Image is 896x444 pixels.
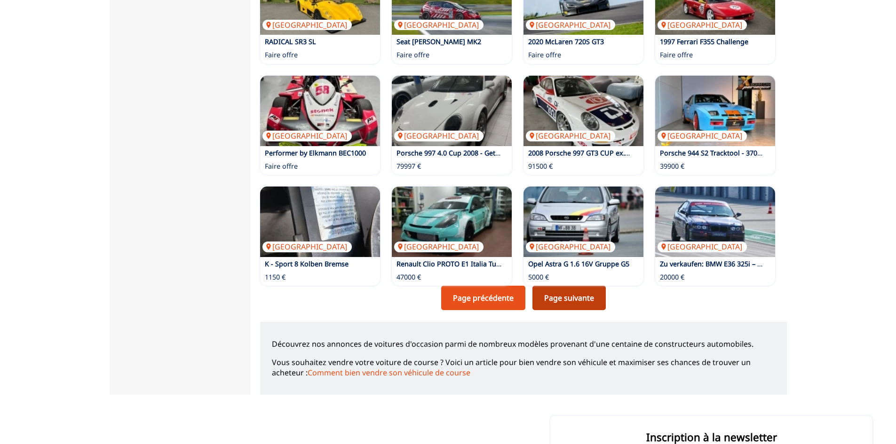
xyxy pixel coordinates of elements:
p: Découvrez nos annonces de voitures d'occasion parmi de nombreux modèles provenant d'une centaine ... [272,339,775,349]
p: [GEOGRAPHIC_DATA] [658,20,747,30]
a: Seat [PERSON_NAME] MK2 [396,37,481,46]
a: Porsche 944 S2 Tracktool - 370PS Einzellstück - 2.0TFSI [660,148,833,157]
img: Zu verkaufen: BMW E36 325i – Rennfahrzeug [655,187,775,257]
p: [GEOGRAPHIC_DATA] [658,131,747,141]
p: [GEOGRAPHIC_DATA] [526,241,615,252]
p: Faire offre [265,162,298,171]
a: 2008 Porsche 997 GT3 CUP ex.GIUDICI[GEOGRAPHIC_DATA] [523,76,643,146]
p: [GEOGRAPHIC_DATA] [262,241,352,252]
a: Porsche 997 4.0 Cup 2008 - Getriebe Neu [396,148,527,157]
p: 47000 € [396,273,421,282]
a: Zu verkaufen: BMW E36 325i – Rennfahrzeug[GEOGRAPHIC_DATA] [655,187,775,257]
p: [GEOGRAPHIC_DATA] [394,20,484,30]
img: Porsche 997 4.0 Cup 2008 - Getriebe Neu [392,76,512,146]
a: Renault Clio PROTO E1 Italia Turbo 420hp [396,259,529,268]
a: K - Sport 8 Kolben Bremse[GEOGRAPHIC_DATA] [260,187,380,257]
p: 91500 € [528,162,553,171]
a: Renault Clio PROTO E1 Italia Turbo 420hp[GEOGRAPHIC_DATA] [392,187,512,257]
img: Opel Astra G 1.6 16V Gruppe G5 [523,187,643,257]
p: 79997 € [396,162,421,171]
p: Faire offre [396,50,429,60]
img: 2008 Porsche 997 GT3 CUP ex.GIUDICI [523,76,643,146]
a: Opel Astra G 1.6 16V Gruppe G5 [528,259,629,268]
a: Performer by Elkmann BEC1000[GEOGRAPHIC_DATA] [260,76,380,146]
img: K - Sport 8 Kolben Bremse [260,187,380,257]
p: 20000 € [660,273,684,282]
a: Page suivante [532,286,606,310]
a: Comment bien vendre son véhicule de course [308,367,470,378]
a: Porsche 944 S2 Tracktool - 370PS Einzellstück - 2.0TFSI[GEOGRAPHIC_DATA] [655,76,775,146]
p: 1150 € [265,273,285,282]
p: [GEOGRAPHIC_DATA] [658,241,747,252]
p: 5000 € [528,273,549,282]
p: Faire offre [528,50,561,60]
a: Performer by Elkmann BEC1000 [265,148,366,157]
p: 39900 € [660,162,684,171]
a: 2008 Porsche 997 GT3 CUP ex.GIUDICI [528,148,651,157]
a: Porsche 997 4.0 Cup 2008 - Getriebe Neu[GEOGRAPHIC_DATA] [392,76,512,146]
img: Porsche 944 S2 Tracktool - 370PS Einzellstück - 2.0TFSI [655,76,775,146]
a: 2020 McLaren 720S GT3 [528,37,604,46]
img: Performer by Elkmann BEC1000 [260,76,380,146]
p: [GEOGRAPHIC_DATA] [526,131,615,141]
p: Vous souhaitez vendre votre voiture de course ? Voici un article pour bien vendre son véhicule et... [272,357,775,378]
p: [GEOGRAPHIC_DATA] [526,20,615,30]
p: [GEOGRAPHIC_DATA] [394,241,484,252]
p: [GEOGRAPHIC_DATA] [262,131,352,141]
a: RADICAL SR3 SL [265,37,316,46]
a: Zu verkaufen: BMW E36 325i – Rennfahrzeug [660,259,802,268]
img: Renault Clio PROTO E1 Italia Turbo 420hp [392,187,512,257]
p: [GEOGRAPHIC_DATA] [394,131,484,141]
a: Page précédente [441,286,525,310]
p: Faire offre [265,50,298,60]
a: 1997 Ferrari F355 Challenge [660,37,748,46]
p: Faire offre [660,50,693,60]
a: K - Sport 8 Kolben Bremse [265,259,349,268]
p: [GEOGRAPHIC_DATA] [262,20,352,30]
a: Opel Astra G 1.6 16V Gruppe G5[GEOGRAPHIC_DATA] [523,187,643,257]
